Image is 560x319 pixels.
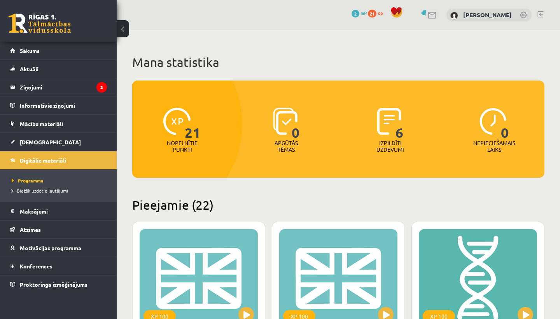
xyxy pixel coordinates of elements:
[352,10,359,18] span: 2
[378,10,383,16] span: xp
[463,11,512,19] a: [PERSON_NAME]
[9,14,71,33] a: Rīgas 1. Tālmācības vidusskola
[132,54,544,70] h1: Mana statistika
[20,281,87,288] span: Proktoringa izmēģinājums
[10,151,107,169] a: Digitālie materiāli
[20,65,38,72] span: Aktuāli
[10,115,107,133] a: Mācību materiāli
[20,96,107,114] legend: Informatīvie ziņojumi
[20,120,63,127] span: Mācību materiāli
[10,257,107,275] a: Konferences
[10,42,107,60] a: Sākums
[368,10,387,16] a: 21 xp
[273,108,297,135] img: icon-learned-topics-4a711ccc23c960034f471b6e78daf4a3bad4a20eaf4de84257b87e66633f6470.svg
[352,10,367,16] a: 2 mP
[10,78,107,96] a: Ziņojumi3
[10,96,107,114] a: Informatīvie ziņojumi
[377,108,401,135] img: icon-completed-tasks-ad58ae20a441b2904462921112bc710f1caf180af7a3daa7317a5a94f2d26646.svg
[20,47,40,54] span: Sākums
[163,108,191,135] img: icon-xp-0682a9bc20223a9ccc6f5883a126b849a74cddfe5390d2b41b4391c66f2066e7.svg
[20,244,81,251] span: Motivācijas programma
[185,108,201,140] span: 21
[20,202,107,220] legend: Maksājumi
[132,197,544,212] h2: Pieejamie (22)
[167,140,198,153] p: Nopelnītie punkti
[20,138,81,145] span: [DEMOGRAPHIC_DATA]
[12,177,44,184] span: Programma
[12,177,109,184] a: Programma
[501,108,509,140] span: 0
[12,187,109,194] a: Biežāk uzdotie jautājumi
[20,226,41,233] span: Atzīmes
[375,140,406,153] p: Izpildīti uzdevumi
[20,157,66,164] span: Digitālie materiāli
[10,133,107,151] a: [DEMOGRAPHIC_DATA]
[360,10,367,16] span: mP
[479,108,507,135] img: icon-clock-7be60019b62300814b6bd22b8e044499b485619524d84068768e800edab66f18.svg
[292,108,300,140] span: 0
[10,60,107,78] a: Aktuāli
[20,263,52,270] span: Konferences
[10,221,107,238] a: Atzīmes
[96,82,107,93] i: 3
[10,239,107,257] a: Motivācijas programma
[473,140,515,153] p: Nepieciešamais laiks
[20,78,107,96] legend: Ziņojumi
[368,10,376,18] span: 21
[271,140,301,153] p: Apgūtās tēmas
[10,202,107,220] a: Maksājumi
[450,12,458,19] img: Marta Grāve
[10,275,107,293] a: Proktoringa izmēģinājums
[395,108,404,140] span: 6
[12,188,68,194] span: Biežāk uzdotie jautājumi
